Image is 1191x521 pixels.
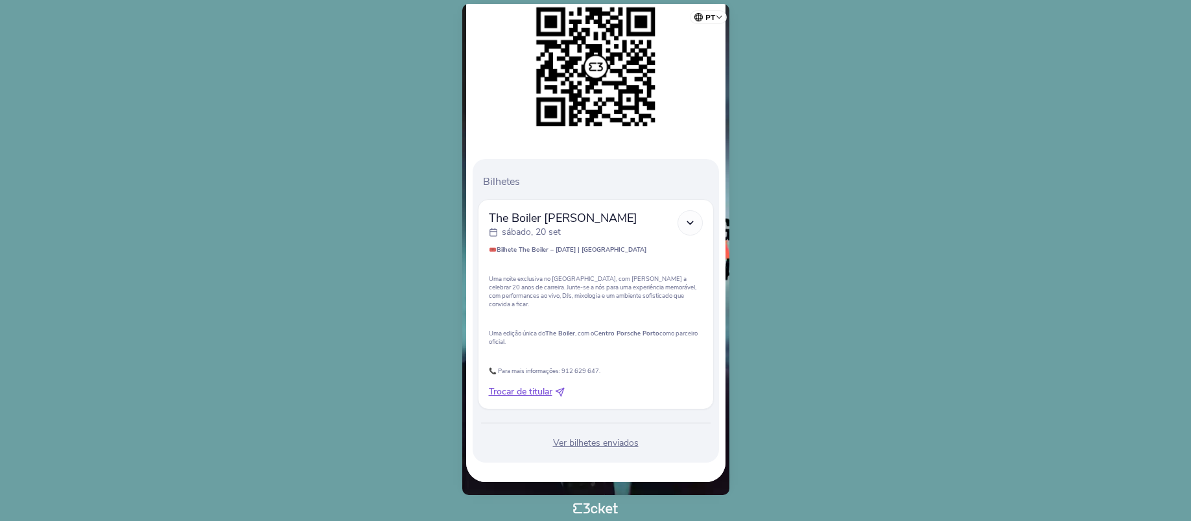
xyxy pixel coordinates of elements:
[489,274,703,308] p: Uma noite exclusiva no [GEOGRAPHIC_DATA], com [PERSON_NAME] a celebrar 20 anos de carreira. Junte...
[483,175,714,189] p: Bilhetes
[478,437,714,450] div: Ver bilhetes enviados
[502,226,561,239] p: sábado, 20 set
[489,385,552,398] span: Trocar de titular
[489,245,703,254] p: 🎟️
[594,329,659,337] strong: Centro Porsche Porto
[545,329,575,337] strong: The Boiler
[489,210,637,226] span: The Boiler [PERSON_NAME]
[497,245,646,254] strong: Bilhete The Boiler – [DATE] | [GEOGRAPHIC_DATA]
[489,367,703,375] p: 📞 Para mais informações: 912 629 647.
[530,1,662,133] img: f496a868be0744c49ab74f7be55d8b90.png
[489,329,703,346] p: Uma edição única do , com o como parceiro oficial.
